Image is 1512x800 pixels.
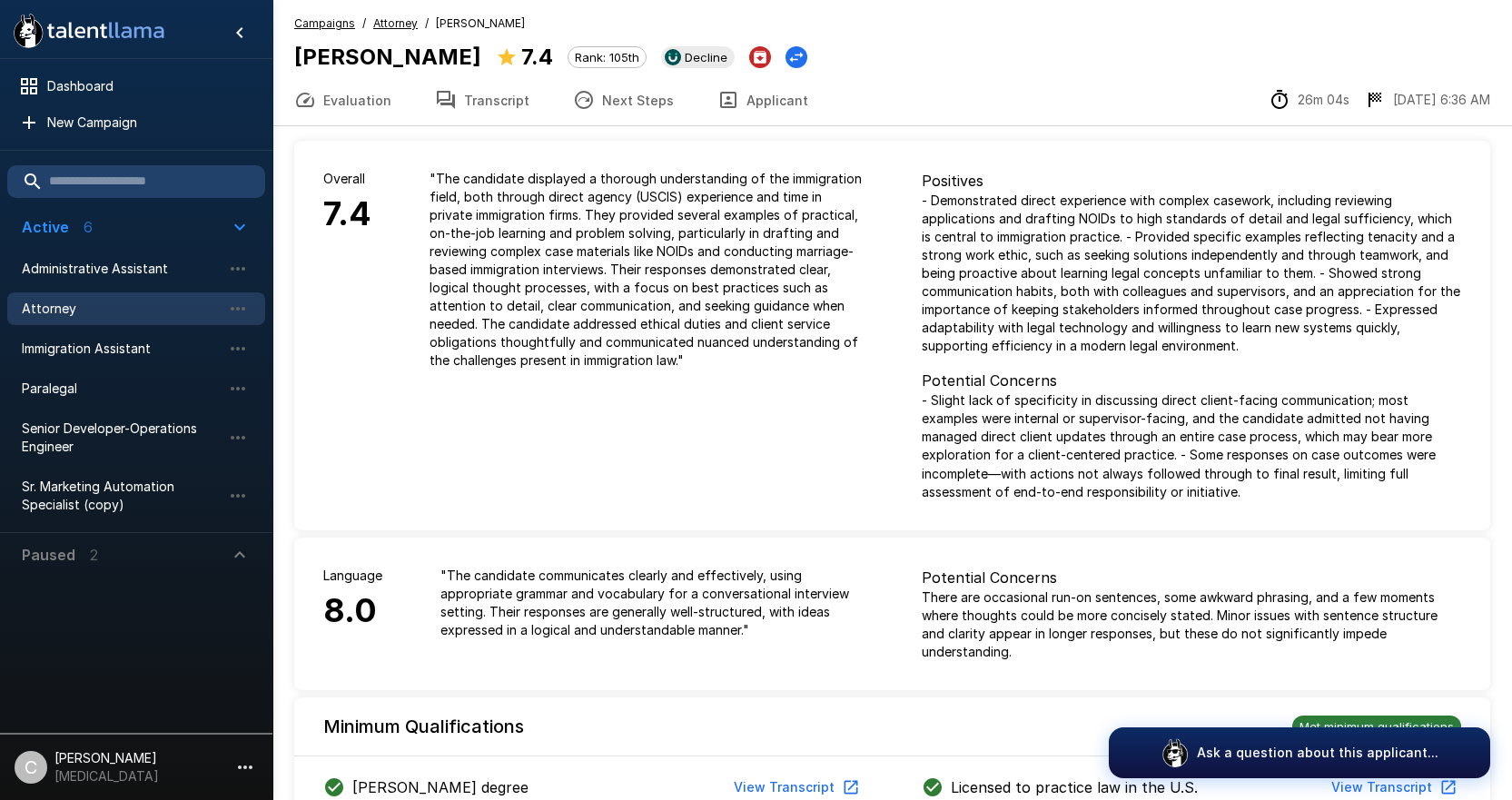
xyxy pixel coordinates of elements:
[922,567,1462,588] p: Potential Concerns
[373,16,418,30] u: Attorney
[521,44,553,70] b: 7.4
[430,170,864,370] p: " The candidate displayed a thorough understanding of the immigration field, both through direct ...
[413,74,551,125] button: Transcript
[440,567,864,639] p: " The candidate communicates clearly and effectively, using appropriate grammar and vocabulary fo...
[922,588,1462,661] p: There are occasional run-on sentences, some awkward phrasing, and a few moments where thoughts co...
[323,188,371,241] h6: 7.4
[665,49,681,65] img: ukg_logo.jpeg
[352,776,529,798] p: [PERSON_NAME] degree
[661,46,735,68] div: View profile in UKG
[1109,727,1490,778] button: Ask a question about this applicant...
[1393,91,1490,109] p: [DATE] 6:36 AM
[1161,738,1190,767] img: logo_glasses@2x.png
[362,15,366,33] span: /
[677,50,735,64] span: Decline
[922,391,1462,500] p: - Slight lack of specificity in discussing direct client-facing communication; most examples were...
[951,776,1198,798] p: Licensed to practice law in the U.S.
[1197,744,1438,762] p: Ask a question about this applicant...
[1269,89,1349,111] div: The time between starting and completing the interview
[323,712,524,741] h6: Minimum Qualifications
[294,16,355,30] u: Campaigns
[272,74,413,125] button: Evaluation
[323,170,371,188] p: Overall
[922,170,1462,192] p: Positives
[922,370,1462,391] p: Potential Concerns
[551,74,696,125] button: Next Steps
[1364,89,1490,111] div: The date and time when the interview was completed
[294,44,481,70] b: [PERSON_NAME]
[749,46,771,68] button: Archive Applicant
[323,567,382,585] p: Language
[1298,91,1349,109] p: 26m 04s
[425,15,429,33] span: /
[922,192,1462,355] p: - Demonstrated direct experience with complex casework, including reviewing applications and draf...
[568,50,646,64] span: Rank: 105th
[786,46,807,68] button: Change Stage
[323,585,382,637] h6: 8.0
[1292,719,1461,734] span: Met minimum qualifications
[436,15,525,33] span: [PERSON_NAME]
[696,74,830,125] button: Applicant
